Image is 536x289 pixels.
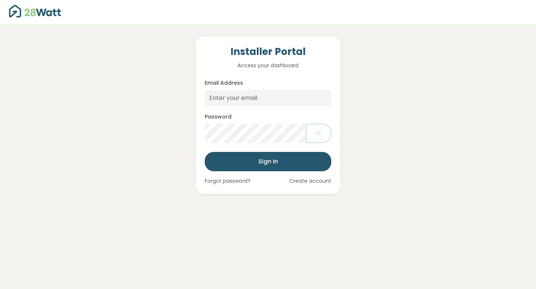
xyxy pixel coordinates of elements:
a: Create account [289,177,331,185]
input: Enter your email [205,90,331,106]
label: Email Address [205,79,243,87]
label: Password [205,113,232,121]
button: Sign In [205,152,331,171]
img: 28Watt [9,5,61,17]
p: Access your dashboard [205,61,331,69]
a: Forgot password? [205,177,251,185]
h4: Installer Portal [205,46,331,58]
button: Show password [306,124,331,143]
